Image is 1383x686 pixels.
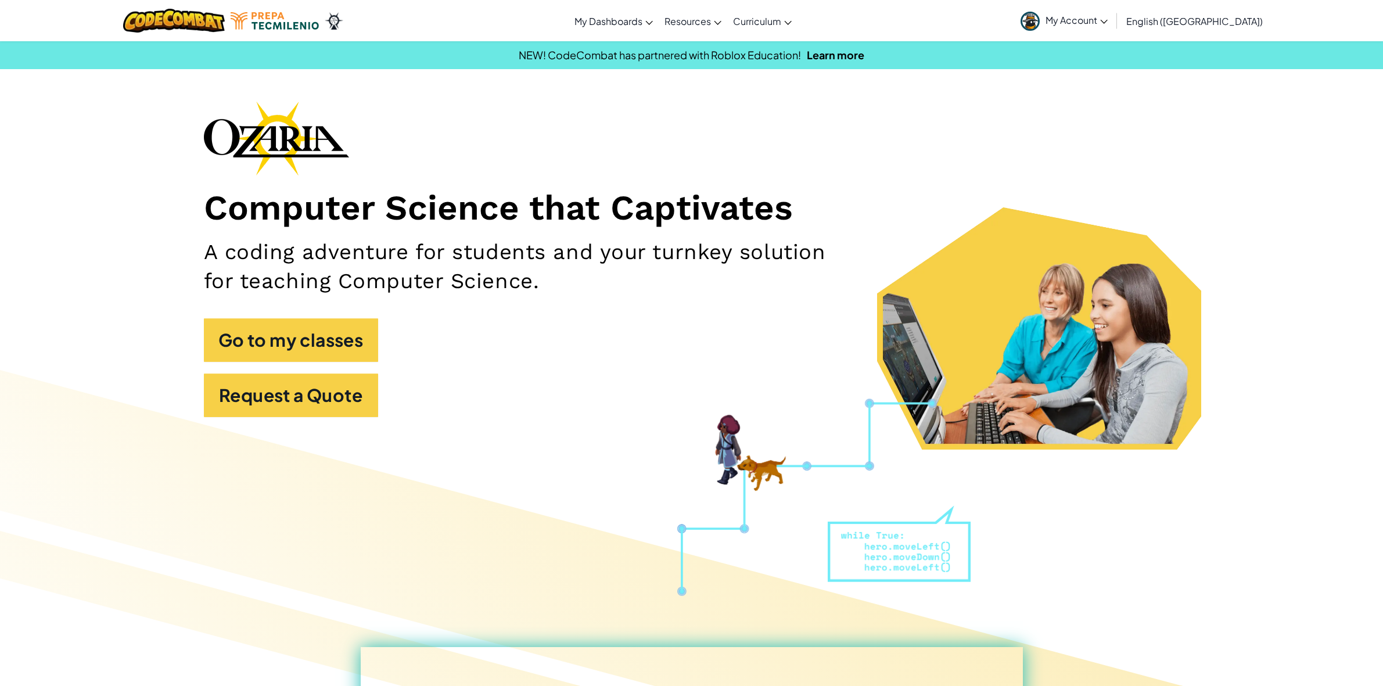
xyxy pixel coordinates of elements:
a: My Account [1015,2,1113,39]
a: Request a Quote [204,373,378,417]
a: Learn more [807,48,864,62]
a: Curriculum [727,5,798,37]
a: Go to my classes [204,318,378,362]
img: Ozaria branding logo [204,101,349,175]
span: Curriculum [733,15,781,27]
span: Resources [664,15,711,27]
h2: A coding adventure for students and your turnkey solution for teaching Computer Science. [204,238,858,295]
img: CodeCombat logo [123,9,225,33]
img: avatar [1021,12,1040,31]
a: English ([GEOGRAPHIC_DATA]) [1120,5,1269,37]
span: My Dashboards [574,15,642,27]
img: Ozaria [325,12,343,30]
span: NEW! CodeCombat has partnered with Roblox Education! [519,48,801,62]
img: Tecmilenio logo [231,12,319,30]
span: English ([GEOGRAPHIC_DATA]) [1126,15,1263,27]
a: Resources [659,5,727,37]
h1: Computer Science that Captivates [204,187,1180,229]
a: My Dashboards [569,5,659,37]
span: My Account [1046,14,1108,26]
